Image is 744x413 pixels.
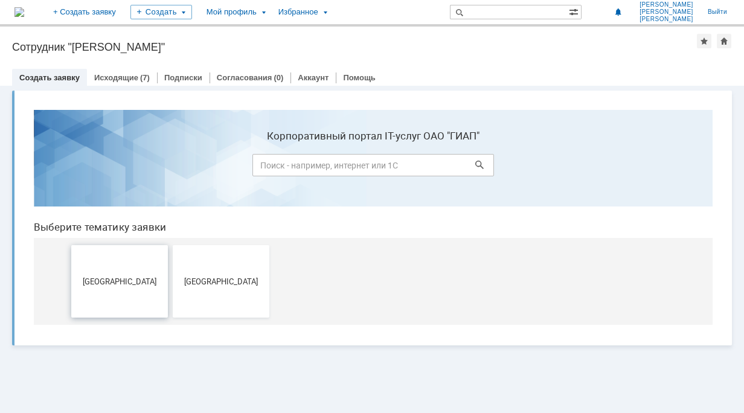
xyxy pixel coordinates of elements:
[717,34,731,48] div: Сделать домашней страницей
[51,176,140,185] span: [GEOGRAPHIC_DATA]
[217,73,272,82] a: Согласования
[697,34,711,48] div: Добавить в избранное
[228,54,470,76] input: Поиск - например, интернет или 1С
[152,176,242,185] span: [GEOGRAPHIC_DATA]
[14,7,24,17] a: Перейти на домашнюю страницу
[164,73,202,82] a: Подписки
[12,41,697,53] div: Сотрудник "[PERSON_NAME]"
[228,30,470,42] label: Корпоративный портал IT-услуг ОАО "ГИАП"
[140,73,150,82] div: (7)
[640,8,693,16] span: [PERSON_NAME]
[130,5,192,19] div: Создать
[14,7,24,17] img: logo
[47,145,144,217] button: [GEOGRAPHIC_DATA]
[149,145,245,217] button: [GEOGRAPHIC_DATA]
[94,73,138,82] a: Исходящие
[343,73,375,82] a: Помощь
[569,5,581,17] span: Расширенный поиск
[640,1,693,8] span: [PERSON_NAME]
[298,73,329,82] a: Аккаунт
[10,121,688,133] header: Выберите тематику заявки
[19,73,80,82] a: Создать заявку
[274,73,283,82] div: (0)
[640,16,693,23] span: [PERSON_NAME]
